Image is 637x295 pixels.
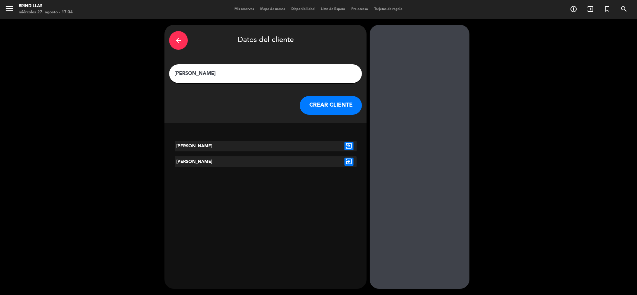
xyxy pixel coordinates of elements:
i: add_circle_outline [570,5,577,13]
span: Mapa de mesas [257,7,288,11]
div: [PERSON_NAME] [175,141,251,151]
div: Datos del cliente [169,30,362,51]
i: arrow_back [175,37,182,44]
span: Disponibilidad [288,7,318,11]
span: Lista de Espera [318,7,348,11]
i: exit_to_app [344,142,353,150]
span: Tarjetas de regalo [371,7,406,11]
input: Escriba nombre, correo electrónico o número de teléfono... [174,69,357,78]
i: menu [5,4,14,13]
i: exit_to_app [587,5,594,13]
i: turned_in_not [603,5,611,13]
div: [PERSON_NAME] [175,156,251,167]
i: exit_to_app [344,158,353,166]
span: Mis reservas [231,7,257,11]
span: Pre-acceso [348,7,371,11]
div: miércoles 27. agosto - 17:34 [19,9,73,16]
div: Brindillas [19,3,73,9]
i: search [620,5,628,13]
button: CREAR CLIENTE [300,96,362,115]
button: menu [5,4,14,15]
